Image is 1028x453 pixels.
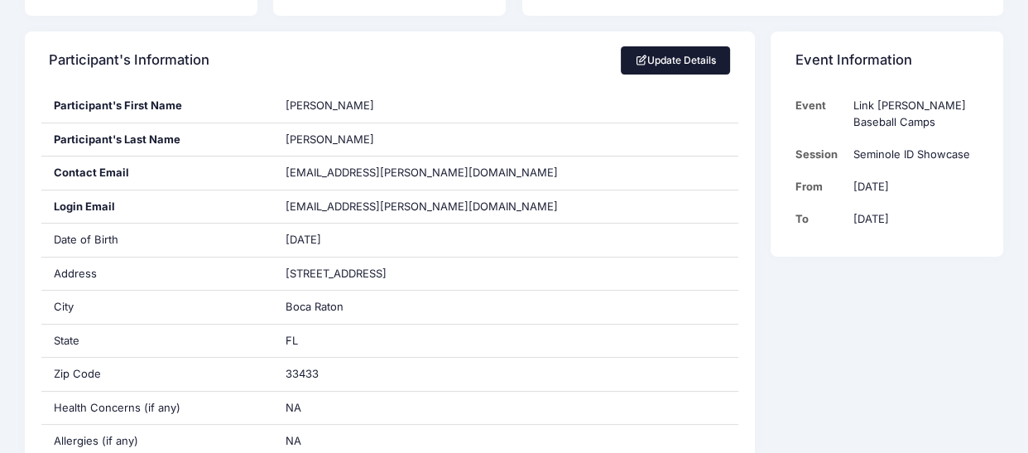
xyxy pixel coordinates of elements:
div: Participant's First Name [41,89,274,123]
a: Update Details [621,46,731,75]
h4: Participant's Information [49,37,209,84]
span: [PERSON_NAME] [286,133,374,146]
span: NA [286,434,301,447]
td: Seminole ID Showcase [845,138,979,171]
span: [EMAIL_ADDRESS][PERSON_NAME][DOMAIN_NAME] [286,199,558,215]
div: Date of Birth [41,224,274,257]
div: Contact Email [41,157,274,190]
td: Event [795,89,845,138]
span: [STREET_ADDRESS] [286,267,387,280]
div: State [41,325,274,358]
span: NA [286,401,301,414]
span: FL [286,334,298,347]
span: [EMAIL_ADDRESS][PERSON_NAME][DOMAIN_NAME] [286,166,558,179]
div: Health Concerns (if any) [41,392,274,425]
span: [PERSON_NAME] [286,99,374,112]
td: Link [PERSON_NAME] Baseball Camps [845,89,979,138]
div: City [41,291,274,324]
span: 33433 [286,367,319,380]
div: Login Email [41,190,274,224]
td: To [795,203,845,235]
span: Boca Raton [286,300,343,313]
div: Zip Code [41,358,274,391]
td: [DATE] [845,203,979,235]
td: Session [795,138,845,171]
h4: Event Information [795,37,911,84]
span: [DATE] [286,233,321,246]
div: Address [41,258,274,291]
td: From [795,171,845,203]
div: Participant's Last Name [41,123,274,157]
td: [DATE] [845,171,979,203]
